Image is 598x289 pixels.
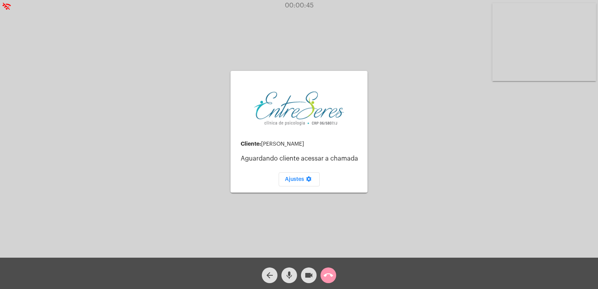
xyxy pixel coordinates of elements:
img: aa27006a-a7e4-c883-abf8-315c10fe6841.png [254,90,344,126]
p: Aguardando cliente acessar a chamada [241,155,361,162]
mat-icon: mic [285,271,294,280]
button: Ajustes [279,172,320,186]
mat-icon: videocam [304,271,313,280]
mat-icon: call_end [324,271,333,280]
strong: Cliente: [241,141,261,146]
span: 00:00:45 [285,2,313,9]
mat-icon: settings [304,176,313,185]
mat-icon: arrow_back [265,271,274,280]
div: [PERSON_NAME] [241,141,361,147]
span: Ajustes [285,177,313,182]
